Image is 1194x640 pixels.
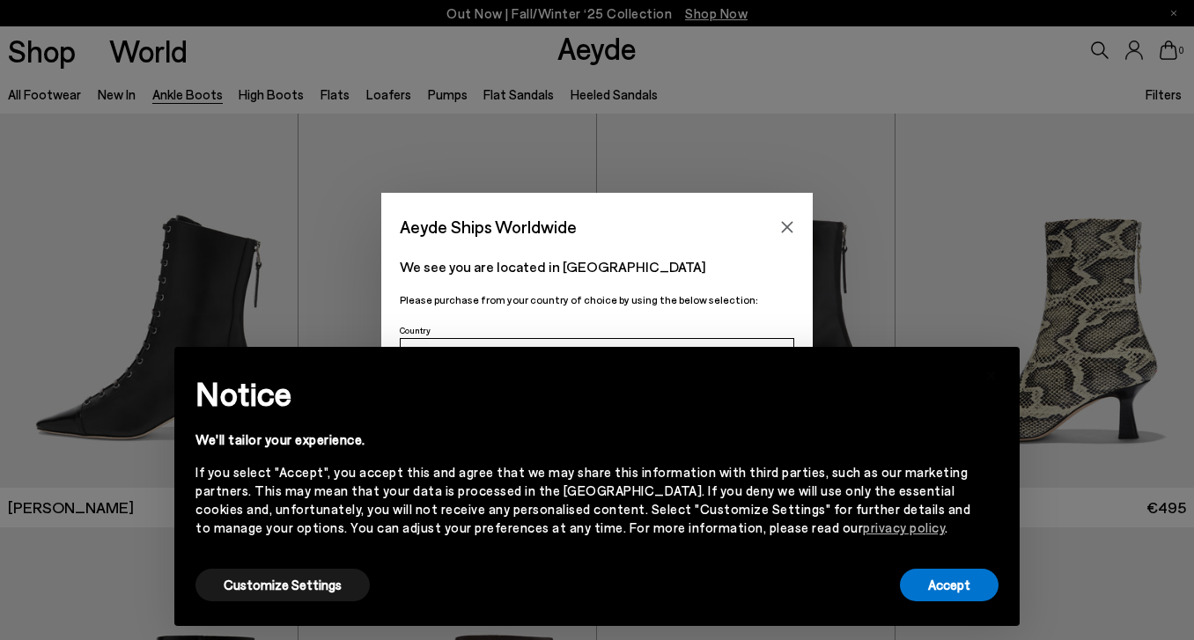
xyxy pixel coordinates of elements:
div: If you select "Accept", you accept this and agree that we may share this information with third p... [195,463,970,537]
button: Accept [900,569,999,601]
span: Aeyde Ships Worldwide [400,211,577,242]
h2: Notice [195,371,970,416]
p: We see you are located in [GEOGRAPHIC_DATA] [400,256,794,277]
button: Close [774,214,800,240]
a: privacy policy [863,519,945,535]
span: Country [400,325,431,335]
div: We'll tailor your experience. [195,430,970,449]
span: × [985,360,998,386]
button: Close this notice [970,352,1013,394]
p: Please purchase from your country of choice by using the below selection: [400,291,794,308]
button: Customize Settings [195,569,370,601]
